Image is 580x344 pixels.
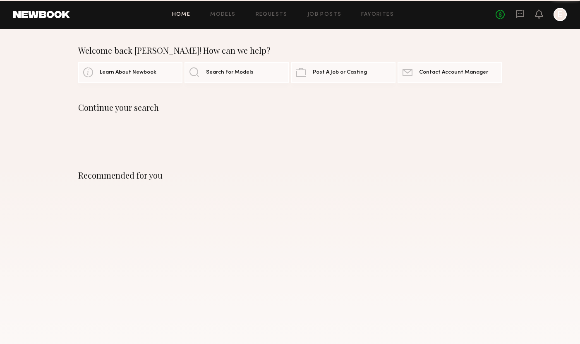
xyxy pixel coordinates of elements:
a: Home [172,12,191,17]
div: Welcome back [PERSON_NAME]! How can we help? [78,45,502,55]
a: Contact Account Manager [398,62,502,83]
a: Favorites [361,12,394,17]
a: Models [210,12,235,17]
a: Requests [256,12,288,17]
span: Search For Models [206,70,254,75]
a: Job Posts [307,12,342,17]
a: Learn About Newbook [78,62,182,83]
div: Continue your search [78,103,502,112]
div: Recommended for you [78,170,502,180]
a: Post A Job or Casting [291,62,395,83]
a: Search For Models [185,62,289,83]
span: Post A Job or Casting [313,70,367,75]
span: Learn About Newbook [100,70,156,75]
a: E [554,8,567,21]
span: Contact Account Manager [419,70,488,75]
